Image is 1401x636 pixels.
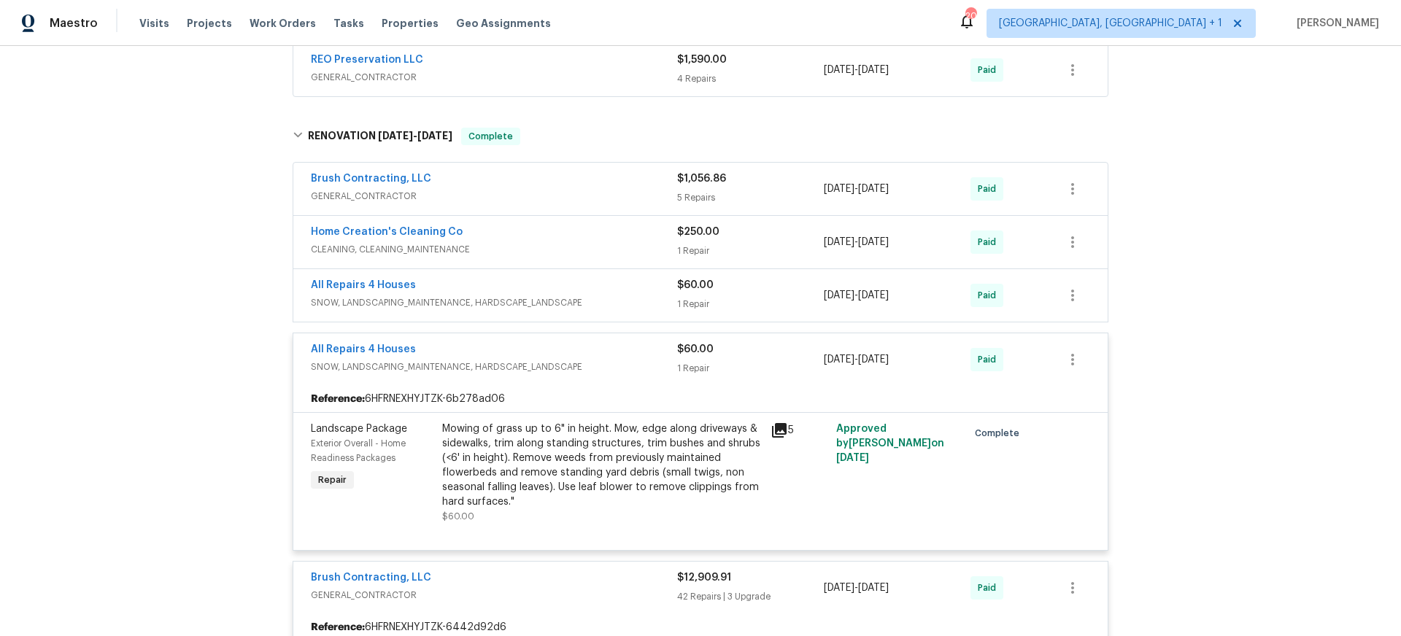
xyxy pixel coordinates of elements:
span: - [824,182,889,196]
span: - [824,235,889,249]
span: [DATE] [858,290,889,300]
a: All Repairs 4 Houses [311,344,416,354]
span: $1,056.86 [677,174,726,184]
div: 5 Repairs [677,190,824,205]
span: Projects [187,16,232,31]
span: [GEOGRAPHIC_DATA], [GEOGRAPHIC_DATA] + 1 [999,16,1222,31]
span: Repair [312,473,352,487]
div: 1 Repair [677,297,824,311]
span: [DATE] [836,453,869,463]
a: All Repairs 4 Houses [311,280,416,290]
div: 5 [771,422,827,439]
span: - [824,288,889,303]
span: GENERAL_CONTRACTOR [311,70,677,85]
span: [DATE] [378,131,413,141]
span: [DATE] [417,131,452,141]
span: - [824,352,889,367]
span: [DATE] [858,65,889,75]
span: Complete [975,426,1025,441]
span: Paid [978,182,1002,196]
span: SNOW, LANDSCAPING_MAINTENANCE, HARDSCAPE_LANDSCAPE [311,360,677,374]
div: 20 [965,9,976,23]
a: Home Creation's Cleaning Co [311,227,463,237]
span: Paid [978,581,1002,595]
b: Reference: [311,392,365,406]
span: Tasks [333,18,364,28]
span: [DATE] [858,237,889,247]
span: - [378,131,452,141]
span: Maestro [50,16,98,31]
span: [DATE] [824,237,854,247]
span: Paid [978,235,1002,249]
span: Geo Assignments [456,16,551,31]
div: RENOVATION [DATE]-[DATE]Complete [288,113,1113,160]
span: [DATE] [858,354,889,365]
span: Complete [463,129,519,144]
span: Landscape Package [311,424,407,434]
span: CLEANING, CLEANING_MAINTENANCE [311,242,677,257]
div: 1 Repair [677,244,824,258]
span: $60.00 [442,512,474,521]
span: $60.00 [677,280,714,290]
span: [DATE] [824,583,854,593]
span: [DATE] [824,184,854,194]
span: GENERAL_CONTRACTOR [311,189,677,203]
span: $12,909.91 [677,573,731,583]
span: Properties [382,16,439,31]
span: [DATE] [824,354,854,365]
div: 4 Repairs [677,71,824,86]
span: Paid [978,63,1002,77]
div: 6HFRNEXHYJTZK-6b278ad06 [293,386,1108,412]
span: - [824,63,889,77]
span: - [824,581,889,595]
span: [DATE] [824,65,854,75]
span: GENERAL_CONTRACTOR [311,588,677,602]
div: 42 Repairs | 3 Upgrade [677,589,824,604]
div: Mowing of grass up to 6" in height. Mow, edge along driveways & sidewalks, trim along standing st... [442,422,762,509]
span: [PERSON_NAME] [1291,16,1379,31]
span: [DATE] [858,583,889,593]
h6: RENOVATION [308,128,452,145]
span: [DATE] [824,290,854,300]
span: Approved by [PERSON_NAME] on [836,424,944,463]
a: Brush Contracting, LLC [311,573,431,583]
span: $1,590.00 [677,55,727,65]
span: Visits [139,16,169,31]
span: SNOW, LANDSCAPING_MAINTENANCE, HARDSCAPE_LANDSCAPE [311,295,677,310]
a: Brush Contracting, LLC [311,174,431,184]
b: Reference: [311,620,365,635]
span: $60.00 [677,344,714,354]
span: [DATE] [858,184,889,194]
span: $250.00 [677,227,719,237]
a: REO Preservation LLC [311,55,423,65]
span: Work Orders [250,16,316,31]
span: Exterior Overall - Home Readiness Packages [311,439,406,462]
span: Paid [978,288,1002,303]
span: Paid [978,352,1002,367]
div: 1 Repair [677,361,824,376]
